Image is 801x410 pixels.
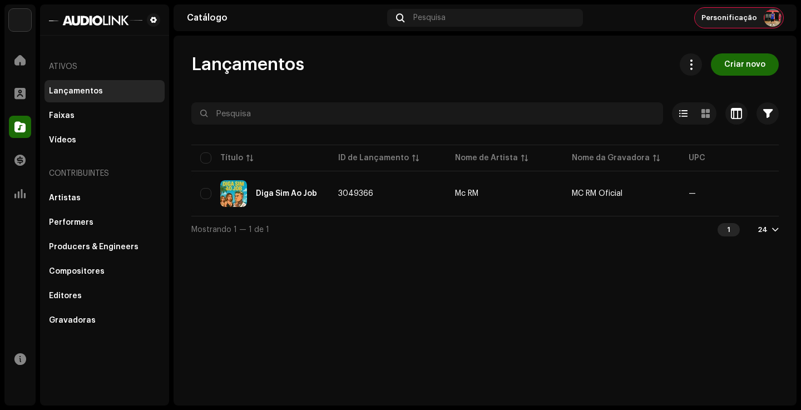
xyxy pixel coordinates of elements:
re-a-nav-header: Ativos [44,53,165,80]
re-m-nav-item: Producers & Engineers [44,236,165,258]
span: 3049366 [338,190,373,197]
div: 24 [758,225,768,234]
div: Diga Sim Ao Job [256,190,317,197]
div: Nome da Gravadora [572,152,650,164]
re-a-nav-header: Contribuintes [44,160,165,187]
div: Catálogo [187,13,383,22]
span: MC RM Oficial [572,190,622,197]
re-m-nav-item: Compositores [44,260,165,283]
input: Pesquisa [191,102,663,125]
div: Título [220,152,243,164]
span: Mostrando 1 — 1 de 1 [191,226,269,234]
span: Mc RM [455,190,554,197]
re-m-nav-item: Vídeos [44,129,165,151]
div: 1 [718,223,740,236]
div: Gravadoras [49,316,96,325]
re-m-nav-item: Performers [44,211,165,234]
div: Performers [49,218,93,227]
div: Lançamentos [49,87,103,96]
div: Artistas [49,194,81,202]
img: 730b9dfe-18b5-4111-b483-f30b0c182d82 [9,9,31,31]
span: Personificação [701,13,757,22]
button: Criar novo [711,53,779,76]
re-m-nav-item: Gravadoras [44,309,165,332]
img: 576fcdfd-fe38-442b-94f2-e03736272776 [220,180,247,207]
img: 345de1a3-5af6-4b72-9bcd-2f3f8f6c8bd8 [764,9,782,27]
re-m-nav-item: Faixas [44,105,165,127]
div: Producers & Engineers [49,243,139,251]
span: Criar novo [724,53,765,76]
div: ID de Lançamento [338,152,409,164]
re-m-nav-item: Artistas [44,187,165,209]
div: Nome de Artista [455,152,518,164]
div: Faixas [49,111,75,120]
span: Lançamentos [191,53,304,76]
img: 1601779f-85bc-4fc7-87b8-abcd1ae7544a [49,13,142,27]
div: Mc RM [455,190,478,197]
re-m-nav-item: Editores [44,285,165,307]
re-m-nav-item: Lançamentos [44,80,165,102]
span: — [689,190,696,197]
div: Vídeos [49,136,76,145]
div: Editores [49,292,82,300]
span: Pesquisa [413,13,446,22]
div: Compositores [49,267,105,276]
